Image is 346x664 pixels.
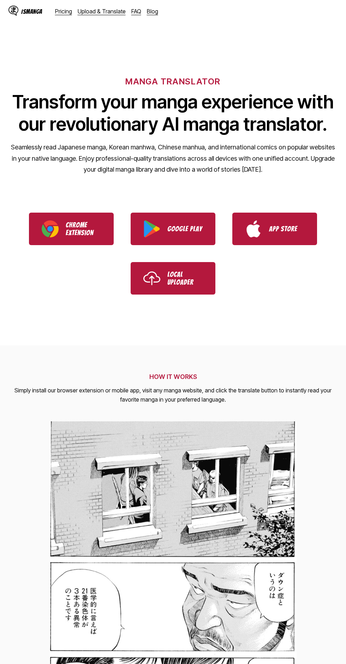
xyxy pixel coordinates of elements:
[143,270,160,287] img: Upload icon
[11,142,335,175] p: Seamlessly read Japanese manga, Korean manhwa, Chinese manhua, and international comics on popula...
[8,373,338,380] h2: HOW IT WORKS
[21,8,42,15] div: IsManga
[167,225,203,233] p: Google Play
[66,221,101,237] p: Chrome Extension
[8,6,55,17] a: IsManga LogoIsManga
[269,225,304,233] p: App Store
[131,8,141,15] a: FAQ
[55,8,72,15] a: Pricing
[147,8,158,15] a: Blog
[167,271,203,286] p: Local Uploader
[29,213,114,245] a: Download IsManga Chrome Extension
[131,262,215,295] a: Use IsManga Local Uploader
[232,213,317,245] a: Download IsManga from App Store
[78,8,126,15] a: Upload & Translate
[8,386,338,404] p: Simply install our browser extension or mobile app, visit any manga website, and click the transl...
[8,6,18,16] img: IsManga Logo
[42,220,59,237] img: Chrome logo
[125,76,220,87] h6: MANGA TRANSLATOR
[131,213,215,245] a: Download IsManga from Google Play
[143,220,160,237] img: Google Play logo
[11,91,335,135] h1: Transform your manga experience with our revolutionary AI manga translator.
[245,220,262,237] img: App Store logo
